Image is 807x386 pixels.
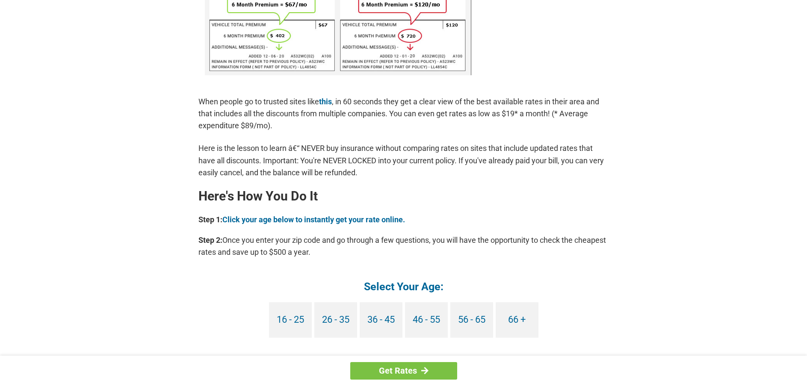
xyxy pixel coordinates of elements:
[198,189,609,203] h2: Here's How You Do It
[198,142,609,178] p: Here is the lesson to learn â€“ NEVER buy insurance without comparing rates on sites that include...
[198,236,222,245] b: Step 2:
[450,302,493,338] a: 56 - 65
[314,302,357,338] a: 26 - 35
[222,215,405,224] a: Click your age below to instantly get your rate online.
[198,234,609,258] p: Once you enter your zip code and go through a few questions, you will have the opportunity to che...
[350,362,457,380] a: Get Rates
[319,97,332,106] a: this
[405,302,448,338] a: 46 - 55
[198,215,222,224] b: Step 1:
[496,302,538,338] a: 66 +
[269,302,312,338] a: 16 - 25
[198,280,609,294] h4: Select Your Age:
[198,96,609,132] p: When people go to trusted sites like , in 60 seconds they get a clear view of the best available ...
[360,302,402,338] a: 36 - 45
